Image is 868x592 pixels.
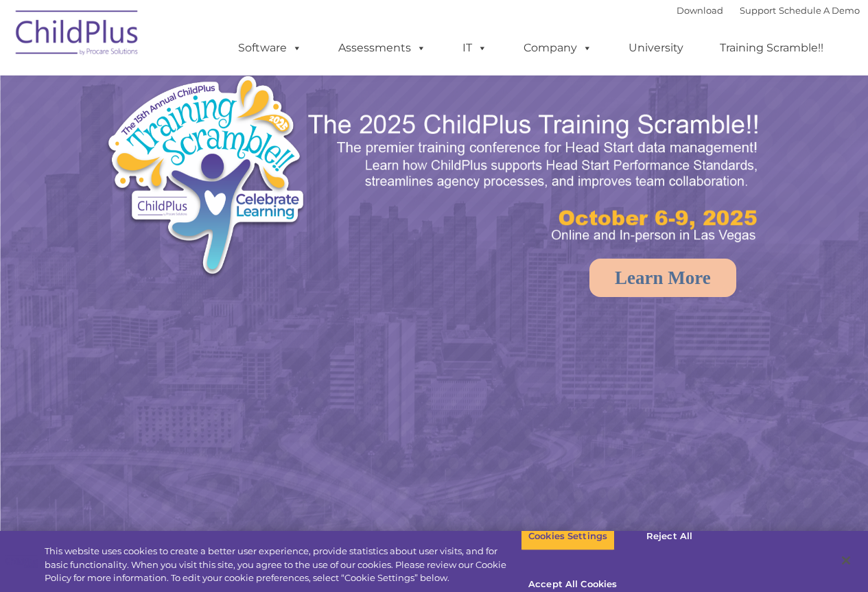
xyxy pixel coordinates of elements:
[615,34,697,62] a: University
[779,5,860,16] a: Schedule A Demo
[677,5,860,16] font: |
[677,5,723,16] a: Download
[224,34,316,62] a: Software
[45,545,521,585] div: This website uses cookies to create a better user experience, provide statistics about user visit...
[831,545,861,576] button: Close
[589,259,736,297] a: Learn More
[521,522,615,551] button: Cookies Settings
[626,522,712,551] button: Reject All
[706,34,837,62] a: Training Scramble!!
[740,5,776,16] a: Support
[449,34,501,62] a: IT
[510,34,606,62] a: Company
[9,1,146,69] img: ChildPlus by Procare Solutions
[325,34,440,62] a: Assessments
